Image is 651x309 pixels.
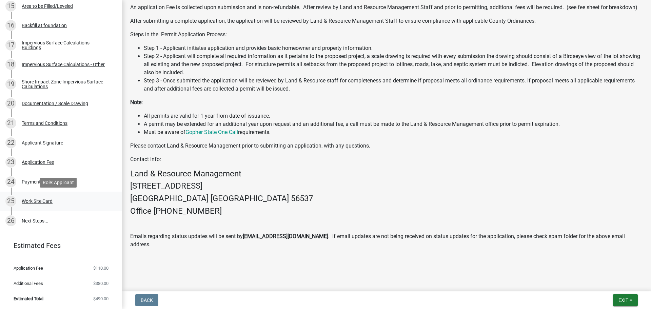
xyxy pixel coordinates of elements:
[144,77,643,93] li: Step 3 - Once submitted the application will be reviewed by Land & Resource staff for completenes...
[93,281,108,286] span: $380.00
[5,157,16,168] div: 23
[5,1,16,12] div: 15
[22,23,67,28] div: Backfill at foundation
[22,140,63,145] div: Applicant Signature
[5,137,16,148] div: 22
[5,239,111,252] a: Estimated Fees
[130,155,643,163] p: Contact Info:
[5,59,16,70] div: 18
[130,31,643,39] p: Steps in the Permit Application Process:
[130,99,143,105] strong: Note:
[130,169,643,179] h4: Land & Resource Management
[144,120,643,128] li: A permit may be extended for an additional year upon request and an additional fee, a call must b...
[22,160,54,165] div: Application Fee
[144,44,643,52] li: Step 1 - Applicant initiates application and provides basic homeowner and property information.
[22,179,41,184] div: Payment
[130,194,643,204] h4: [GEOGRAPHIC_DATA] [GEOGRAPHIC_DATA] 56537
[22,79,111,89] div: Shore Impact Zone Impervious Surface Calculations
[5,79,16,90] div: 19
[5,20,16,31] div: 16
[40,178,77,188] div: Role: Applicant
[243,233,328,239] strong: [EMAIL_ADDRESS][DOMAIN_NAME]
[5,215,16,226] div: 26
[5,176,16,187] div: 24
[144,128,643,136] li: Must be aware of requirements.
[14,281,43,286] span: Additional Fees
[130,142,643,150] p: Please contact Land & Resource Management prior to submitting an application, with any questions.
[22,4,73,8] div: Area to be Filled/Leveled
[135,294,158,306] button: Back
[93,266,108,270] span: $110.00
[5,40,16,51] div: 17
[130,3,643,12] p: An application Fee is collected upon submission and is non-refundable. After review by Land and R...
[618,297,628,303] span: Exit
[22,121,67,125] div: Terms and Conditions
[5,196,16,207] div: 25
[185,129,238,135] a: Gopher State One Call
[22,101,88,106] div: Documentation / Scale Drawing
[130,17,643,25] p: After submitting a complete application, the application will be reviewed by Land & Resource Mana...
[5,98,16,109] div: 20
[141,297,153,303] span: Back
[613,294,638,306] button: Exit
[93,296,108,301] span: $490.00
[144,112,643,120] li: All permits are valid for 1 year from date of issuance.
[22,40,111,50] div: Impervious Surface Calculations - Buildings
[130,206,643,216] h4: Office [PHONE_NUMBER]
[130,232,643,249] p: Emails regarding status updates will be sent by . If email updates are not being received on stat...
[22,62,105,67] div: Impervious Surface Calculations - Other
[5,118,16,129] div: 21
[130,181,643,191] h4: [STREET_ADDRESS]
[14,266,43,270] span: Application Fee
[144,52,643,77] li: Step 2 - Applicant will complete all required information as it pertains to the proposed project,...
[22,199,53,204] div: Work Site Card
[14,296,43,301] span: Estimated Total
